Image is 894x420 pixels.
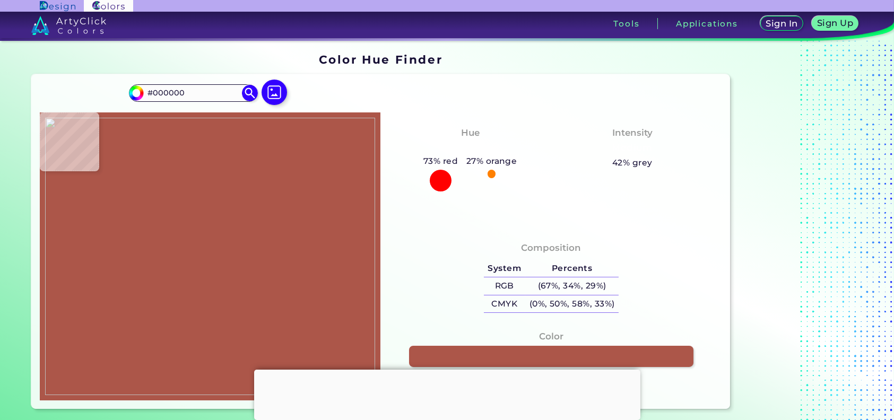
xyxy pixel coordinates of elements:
h4: Intensity [612,125,653,141]
h5: (0%, 50%, 58%, 33%) [525,295,619,313]
img: 4595bf28-8918-4425-ab79-87048f12cad9 [45,118,376,396]
h5: System [484,260,525,277]
h3: Orangy Red [436,142,504,154]
h5: (67%, 34%, 29%) [525,277,619,295]
h5: 27% orange [462,154,521,168]
iframe: Advertisement [254,370,640,417]
a: Sign In [762,16,802,30]
h4: Composition [521,240,581,256]
img: logo_artyclick_colors_white.svg [31,16,106,35]
a: Sign Up [814,16,857,30]
iframe: Advertisement [734,49,867,414]
img: icon search [242,85,258,101]
img: ArtyClick Design logo [40,1,75,11]
h4: Color [539,329,563,344]
h5: Sign Up [819,19,852,27]
h3: Tools [613,20,639,28]
h3: Medium [607,142,657,154]
h5: 73% red [419,154,462,168]
h5: Sign In [767,20,797,28]
h5: 42% grey [612,156,653,170]
h5: CMYK [484,295,525,313]
h3: Applications [676,20,738,28]
input: type color.. [144,86,242,100]
h5: RGB [484,277,525,295]
img: icon picture [262,80,287,105]
h1: Color Hue Finder [319,51,442,67]
h5: Percents [525,260,619,277]
h4: Hue [461,125,480,141]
